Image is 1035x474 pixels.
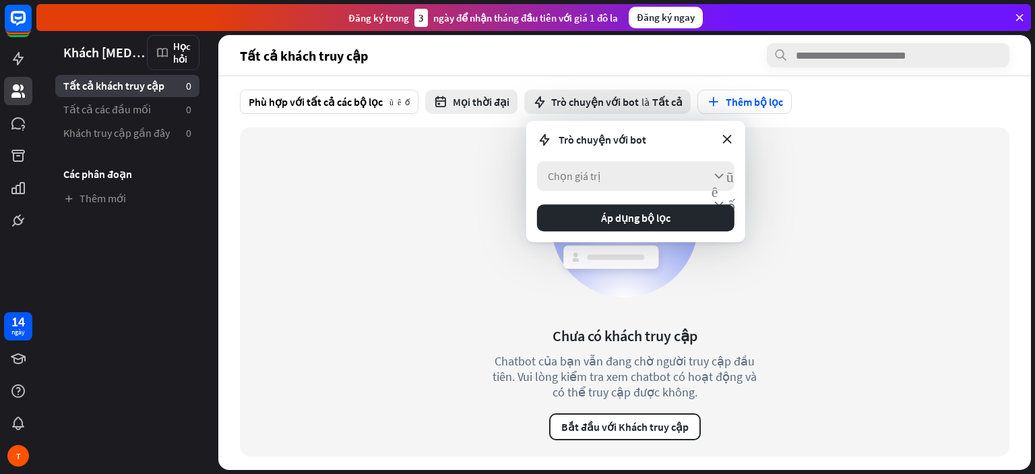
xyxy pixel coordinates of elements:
font: 3 [418,11,424,24]
a: Tất cả các đầu mối 0 [55,98,199,121]
font: Bắt đầu với Khách truy cập [561,420,689,434]
font: 0 [186,102,191,116]
font: Tất cả các đầu mối [63,102,151,116]
font: Đăng ký trong [348,11,409,24]
font: Phù hợp với tất cả các bộ lọc [249,95,383,109]
a: Khách truy cập gần đây 0 [55,122,199,144]
font: 14 [11,313,25,330]
font: Thêm mới [80,191,126,205]
font: Các phân đoạn [63,167,132,181]
button: Thêm bộ lọc [697,90,792,114]
font: Chọn giá trị [548,169,600,183]
button: Mọi thời đại [425,90,517,114]
font: Học hỏi [173,40,191,65]
font: 0 [186,79,191,92]
font: T [16,451,21,461]
font: Mọi thời đại [453,95,509,109]
font: Khách truy cập gần đây [63,126,170,140]
font: Tất cả khách truy cập [240,47,368,64]
button: Bắt đầu với Khách truy cập [549,413,701,440]
font: mũi tên xuống [389,98,410,106]
font: Tất cả [652,95,683,109]
font: Trò chuyện với bot [551,95,639,109]
font: Chatbot của bạn vẫn đang chờ người truy cập đầu tiên. Vui lòng kiểm tra xem chatbot có hoạt động ... [493,353,757,400]
font: 0 [186,126,191,140]
button: Mở tiện ích trò chuyện LiveChat [11,5,51,46]
font: là [641,95,650,109]
font: Chưa có khách truy cập [553,326,697,345]
font: ngày [11,328,25,336]
font: Khách [MEDICAL_DATA] quan [63,44,230,61]
font: Áp dụng bộ lọc [601,211,670,225]
font: Thêm bộ lọc [726,95,783,109]
font: Đăng ký ngay [637,11,695,24]
a: 14 ngày [4,312,32,340]
font: Tất cả khách truy cập [63,79,164,92]
font: ngày để nhận tháng đầu tiên với giá 1 đô la [433,11,618,24]
font: Trò chuyện với bot [559,133,646,146]
button: Áp dụng bộ lọc [537,204,734,231]
font: mũi tên xuống [712,169,735,213]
